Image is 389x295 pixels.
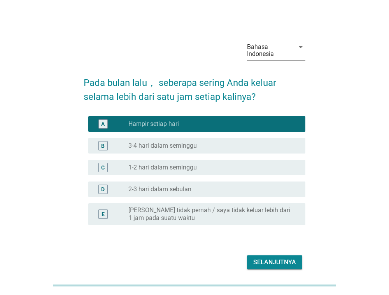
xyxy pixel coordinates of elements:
div: Selanjutnya [253,258,296,267]
div: E [102,210,105,218]
div: C [101,163,105,171]
div: Bahasa Indonesia [247,44,290,58]
label: 2-3 hari dalam sebulan [128,185,191,193]
label: 3-4 hari dalam seminggu [128,142,197,150]
h2: Pada bulan lalu， seberapa sering Anda keluar selama lebih dari satu jam setiap kalinya? [84,68,306,104]
label: [PERSON_NAME] tidak pernah / saya tidak keluar lebih dari 1 jam pada suatu waktu [128,206,293,222]
i: arrow_drop_down [296,42,305,52]
label: 1-2 hari dalam seminggu [128,164,197,171]
div: A [101,120,105,128]
label: Hampir setiap hari [128,120,179,128]
div: B [101,141,105,150]
button: Selanjutnya [247,255,302,269]
div: D [101,185,105,193]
